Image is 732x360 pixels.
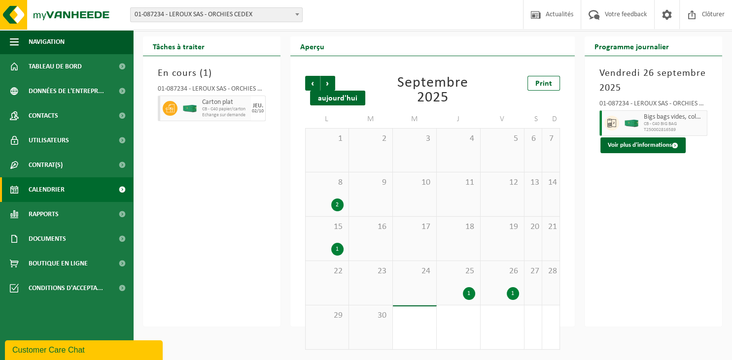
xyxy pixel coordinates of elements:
div: Septembre 2025 [388,76,477,105]
span: 18 [442,222,475,232]
td: D [542,110,560,128]
span: 7 [547,133,555,144]
img: HK-XC-40-GN-00 [624,120,639,127]
span: Conditions d'accepta... [29,276,103,300]
span: 19 [486,222,519,232]
td: V [481,110,524,128]
div: 1 [331,243,344,256]
span: CB - C40 BIG BAG [644,121,704,127]
span: 26 [486,266,519,277]
span: 6 [529,133,537,144]
span: Boutique en ligne [29,251,88,276]
span: 23 [354,266,387,277]
span: 01-087234 - LEROUX SAS - ORCHIES CEDEX [131,8,302,22]
span: Documents [29,227,66,251]
span: 1 [203,68,209,78]
span: 30 [354,310,387,321]
span: Navigation [29,30,65,54]
span: Précédent [305,76,320,91]
span: 3 [398,133,431,144]
span: 9 [354,177,387,188]
h2: Programme journalier [585,36,679,56]
h3: En cours ( ) [158,66,266,81]
span: Rapports [29,202,59,227]
button: Voir plus d'informations [600,137,686,153]
td: S [524,110,542,128]
span: 24 [398,266,431,277]
span: 12 [486,177,519,188]
span: 11 [442,177,475,188]
div: JEU. [253,103,263,109]
span: Données de l'entrepr... [29,79,104,103]
h2: Tâches à traiter [143,36,214,56]
span: Suivant [320,76,335,91]
iframe: chat widget [5,338,165,360]
span: 4 [442,133,475,144]
div: 1 [507,287,519,300]
span: 14 [547,177,555,188]
img: HK-XC-40-GN-00 [182,105,197,112]
td: M [393,110,437,128]
div: 01-087234 - LEROUX SAS - ORCHIES CEDEX [599,100,707,110]
span: T250002816589 [644,127,704,133]
span: 25 [442,266,475,277]
div: 2 [331,198,344,211]
span: 10 [398,177,431,188]
span: 13 [529,177,537,188]
td: J [437,110,481,128]
span: Bigs bags vides, colorés - non dangereux - en vrac [644,113,704,121]
div: 1 [463,287,475,300]
span: 5 [486,133,519,144]
span: Contrat(s) [29,153,63,177]
div: 01-087234 - LEROUX SAS - ORCHIES CEDEX [158,86,266,96]
a: Print [527,76,560,91]
span: 16 [354,222,387,232]
span: Calendrier [29,177,65,202]
span: 28 [547,266,555,277]
span: Utilisateurs [29,128,69,153]
td: M [349,110,393,128]
span: 17 [398,222,431,232]
span: CB - C40 papier/carton [202,106,248,112]
span: Print [535,80,552,88]
span: 2 [354,133,387,144]
span: Echange sur demande [202,112,248,118]
span: Contacts [29,103,58,128]
h3: Vendredi 26 septembre 2025 [599,66,707,96]
span: 29 [311,310,344,321]
span: Carton plat [202,98,248,106]
div: aujourd'hui [310,91,365,105]
span: 15 [311,222,344,232]
span: Tableau de bord [29,54,82,79]
span: 21 [547,222,555,232]
span: 01-087234 - LEROUX SAS - ORCHIES CEDEX [130,7,303,22]
span: 1 [311,133,344,144]
td: L [305,110,349,128]
span: 20 [529,222,537,232]
h2: Aperçu [290,36,334,56]
span: 22 [311,266,344,277]
span: 27 [529,266,537,277]
div: 02/10 [252,109,264,114]
span: 8 [311,177,344,188]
